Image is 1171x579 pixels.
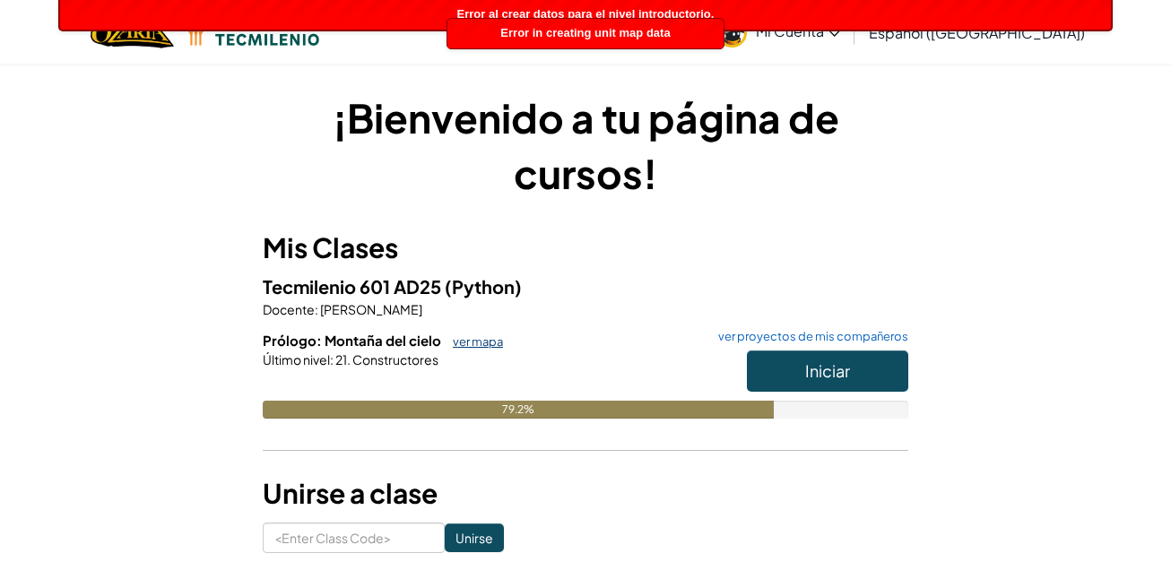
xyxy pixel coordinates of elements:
[91,13,174,50] a: Ozaria by CodeCombat logo
[756,22,840,40] span: Mi Cuenta
[263,473,908,514] h3: Unirse a clase
[263,351,330,367] span: Último nivel
[330,351,334,367] span: :
[457,7,715,21] span: Error al crear datos para el nivel introductorio.
[263,90,908,201] h1: ¡Bienvenido a tu página de cursos!
[351,351,438,367] span: Constructores
[263,228,908,268] h3: Mis Clases
[708,4,849,60] a: Mi Cuenta
[869,23,1085,42] span: Español ([GEOGRAPHIC_DATA])
[747,350,908,392] button: Iniciar
[500,26,670,39] span: Error in creating unit map data
[445,523,504,552] input: Unirse
[444,334,503,349] a: ver mapa
[717,18,747,48] img: avatar
[334,351,351,367] span: 21.
[709,331,908,342] a: ver proyectos de mis compañeros
[315,301,318,317] span: :
[263,275,445,298] span: Tecmilenio 601 AD25
[263,301,315,317] span: Docente
[183,19,319,46] img: Tecmilenio logo
[805,360,850,381] span: Iniciar
[263,523,445,553] input: <Enter Class Code>
[860,8,1094,56] a: Español ([GEOGRAPHIC_DATA])
[91,13,174,50] img: Home
[263,401,774,419] div: 79.2%
[263,332,444,349] span: Prólogo: Montaña del cielo
[318,301,422,317] span: [PERSON_NAME]
[445,275,522,298] span: (Python)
